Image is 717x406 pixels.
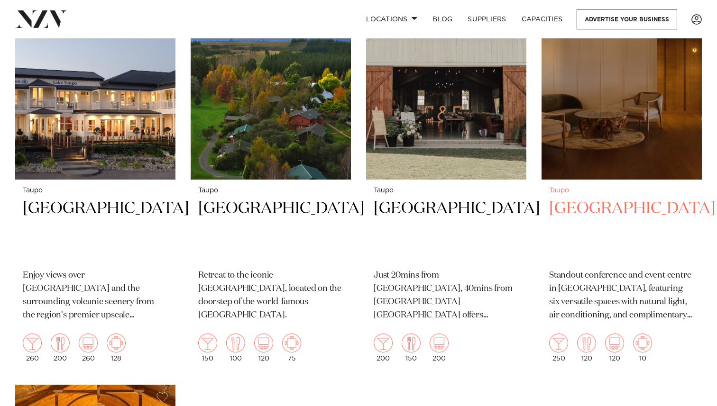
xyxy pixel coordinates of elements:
a: BLOG [425,9,460,29]
img: dining.png [226,334,245,352]
a: Advertise your business [577,9,677,29]
img: cocktail.png [23,334,42,352]
div: 200 [430,334,449,362]
p: Just 20mins from [GEOGRAPHIC_DATA], 40mins from [GEOGRAPHIC_DATA] - [GEOGRAPHIC_DATA] offers ever... [374,269,519,322]
img: theatre.png [254,334,273,352]
p: Retreat to the iconic [GEOGRAPHIC_DATA], located on the doorstep of the world-famous [GEOGRAPHIC_... [198,269,343,322]
h2: [GEOGRAPHIC_DATA] [23,198,168,262]
small: Taupo [549,187,694,194]
p: Standout conference and event centre in [GEOGRAPHIC_DATA], featuring six versatile spaces with na... [549,269,694,322]
img: dining.png [402,334,421,352]
img: cocktail.png [374,334,393,352]
div: 120 [605,334,624,362]
div: 200 [51,334,70,362]
h2: [GEOGRAPHIC_DATA] [549,198,694,262]
img: cocktail.png [549,334,568,352]
img: dining.png [51,334,70,352]
div: 10 [633,334,652,362]
img: meeting.png [107,334,126,352]
img: cocktail.png [198,334,217,352]
div: 120 [577,334,596,362]
h2: [GEOGRAPHIC_DATA] [198,198,343,262]
p: Enjoy views over [GEOGRAPHIC_DATA] and the surrounding volcanic scenery from the region's premier... [23,269,168,322]
h2: [GEOGRAPHIC_DATA] [374,198,519,262]
div: 250 [549,334,568,362]
img: meeting.png [633,334,652,352]
a: SUPPLIERS [460,9,514,29]
a: Locations [358,9,425,29]
img: theatre.png [430,334,449,352]
div: 260 [23,334,42,362]
div: 100 [226,334,245,362]
img: dining.png [577,334,596,352]
img: nzv-logo.png [15,10,67,27]
div: 128 [107,334,126,362]
div: 150 [402,334,421,362]
div: 200 [374,334,393,362]
div: 150 [198,334,217,362]
small: Taupo [374,187,519,194]
div: 260 [79,334,98,362]
img: theatre.png [605,334,624,352]
a: Capacities [514,9,570,29]
div: 75 [282,334,301,362]
img: meeting.png [282,334,301,352]
img: theatre.png [79,334,98,352]
div: 120 [254,334,273,362]
small: Taupo [23,187,168,194]
small: Taupo [198,187,343,194]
